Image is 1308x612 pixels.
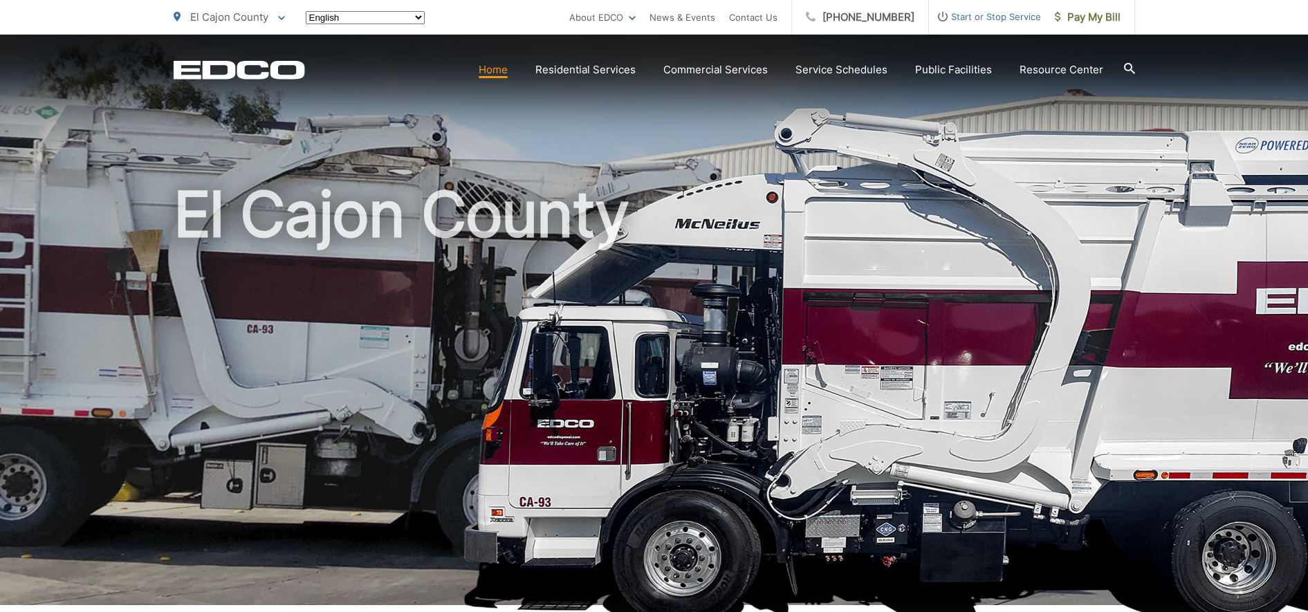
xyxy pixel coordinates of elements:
[729,9,777,26] a: Contact Us
[915,62,992,78] a: Public Facilities
[1020,62,1103,78] a: Resource Center
[663,62,768,78] a: Commercial Services
[306,11,425,24] select: Select a language
[795,62,887,78] a: Service Schedules
[479,62,508,78] a: Home
[569,9,636,26] a: About EDCO
[190,10,268,24] span: El Cajon County
[535,62,636,78] a: Residential Services
[1055,9,1121,26] span: Pay My Bill
[174,60,305,80] a: EDCD logo. Return to the homepage.
[650,9,715,26] a: News & Events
